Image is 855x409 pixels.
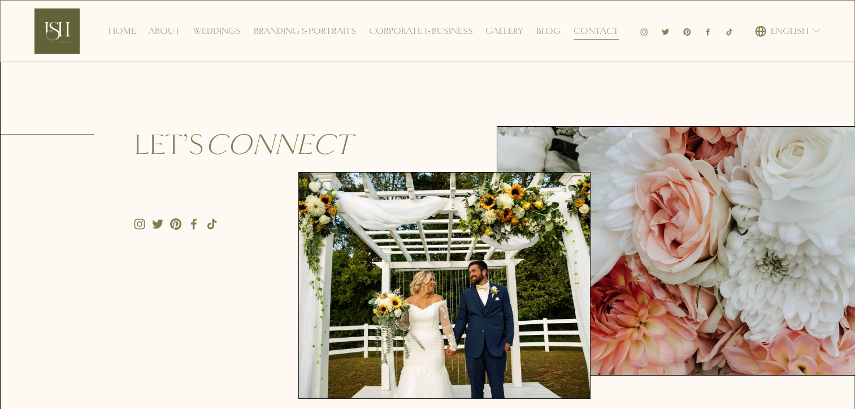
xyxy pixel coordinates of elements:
a: Branding & Portraits [254,22,356,40]
a: Corporate & Business [368,22,472,40]
a: About [149,22,180,40]
div: language picker [755,22,821,40]
a: TikTok [725,27,734,36]
a: Contact [574,22,619,40]
a: Instagram [640,27,648,36]
a: Twitter [152,218,163,230]
em: connect [205,127,351,162]
a: Weddings [193,22,241,40]
span: English [771,23,809,40]
a: Pinterest [170,218,181,230]
a: Home [108,22,136,40]
a: TikTok [206,218,218,230]
a: Pinterest [683,27,691,36]
img: Ish Picturesque [34,8,80,54]
a: Gallery [485,22,523,40]
a: Blog [536,22,561,40]
h2: Let’s [134,126,392,164]
a: Instagram [134,218,145,230]
a: Facebook [188,218,199,230]
a: Facebook [704,27,712,36]
a: Twitter [661,27,670,36]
